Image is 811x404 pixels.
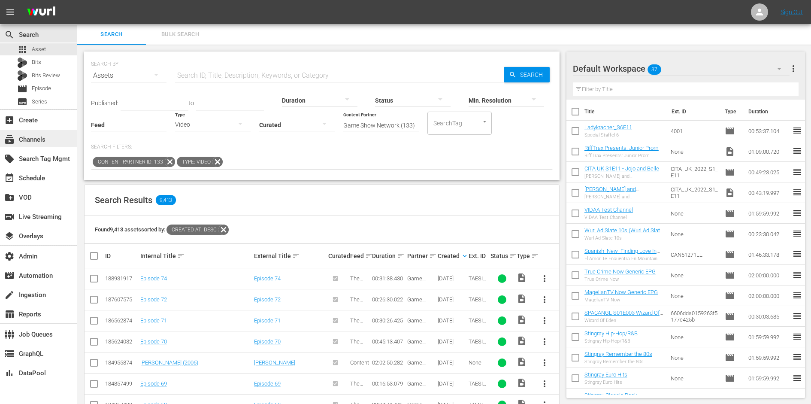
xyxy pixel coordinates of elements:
td: CITA_UK_2022_S1_E11 [667,162,721,182]
span: reorder [792,373,802,383]
div: [DATE] [438,275,466,282]
span: more_vert [539,295,550,305]
div: MagellanTV Now [584,297,658,303]
span: Search [82,30,141,39]
span: sort [429,252,437,260]
span: Video [517,315,527,325]
span: Bits Review [32,71,60,80]
span: Episode [725,311,735,322]
span: reorder [792,290,802,301]
div: Curated [328,252,348,259]
span: more_vert [788,64,799,74]
div: 00:31:38.430 [372,275,405,282]
span: The Anime Effect [350,380,366,400]
span: reorder [792,167,802,177]
span: The Anime Effect [350,338,366,358]
span: Series [32,97,47,106]
td: 00:23:30.042 [745,224,792,244]
div: None [469,359,488,366]
span: Admin [4,251,15,261]
div: [DATE] [438,338,466,345]
th: Type [720,100,743,124]
td: 01:09:00.720 [745,141,792,162]
a: Wurl Ad Slate 10s (Wurl Ad Slate 10s (00:30:00)) [584,227,663,240]
th: Ext. ID [666,100,720,124]
td: None [667,203,721,224]
span: Video [517,357,527,367]
button: more_vert [534,352,555,373]
td: None [667,368,721,389]
span: reorder [792,311,802,321]
td: None [667,141,721,162]
a: Stingray Remember the 80s [584,351,652,357]
span: Bits [32,58,41,67]
span: Search Results [95,195,152,205]
a: Stingray Hip-Hop/R&B [584,330,638,337]
div: 184955874 [105,359,138,366]
div: Bits [17,58,27,68]
td: 00:53:37.104 [745,121,792,141]
span: The Anime Effect [350,296,366,316]
a: [PERSON_NAME] and [PERSON_NAME] [584,186,639,199]
td: 00:30:03.685 [745,306,792,327]
td: 01:46:33.178 [745,244,792,265]
a: True Crime Now Generic EPG [584,268,656,275]
div: Wizard Of Eden [584,318,664,323]
span: sort [365,252,373,260]
div: Wurl Ad Slate 10s [584,235,664,241]
a: Spanish_New_Finding Love In Mountain View [584,248,660,261]
th: Title [584,100,666,124]
span: reorder [792,393,802,404]
span: reorder [792,352,802,362]
span: Episode [725,167,735,177]
span: Search Tag Mgmt [4,154,15,164]
a: Sign Out [781,9,803,15]
span: Game Show Network [407,275,427,295]
span: reorder [792,249,802,259]
button: more_vert [534,331,555,352]
td: 00:43:19.997 [745,182,792,203]
span: reorder [792,125,802,136]
span: Episode [725,249,735,260]
div: 00:30:26.425 [372,317,405,324]
div: [DATE] [438,380,466,387]
a: Stingray Euro Hits [584,371,627,378]
a: Episode 72 [140,296,167,303]
td: CAN51271LL [667,244,721,265]
div: 00:16:53.079 [372,380,405,387]
a: Stingray Classic Rock [584,392,637,398]
span: Episode [725,208,735,219]
span: Create [4,115,15,125]
span: reorder [792,331,802,342]
div: Bits Review [17,70,27,81]
span: reorder [792,270,802,280]
a: SPACANGL S01E003 Wizard Of Eden [584,310,663,322]
button: more_vert [534,268,555,289]
span: TAESIM0074 [469,275,487,288]
td: None [667,224,721,244]
button: Open [481,118,489,126]
div: 02:02:50.282 [372,359,405,366]
span: Episode [725,229,735,239]
div: 188931917 [105,275,138,282]
a: Episode 70 [254,338,281,345]
span: sort [292,252,300,260]
span: Video [725,188,735,198]
span: Episode [725,373,735,383]
div: Default Workspace [573,57,790,81]
span: Live Streaming [4,212,15,222]
button: more_vert [534,310,555,331]
a: CITA UK S1E11 - Jojo and Belle [584,165,659,172]
span: Game Show Network [407,296,427,316]
span: Content Partner ID: 133 [93,157,165,167]
div: Internal Title [140,251,251,261]
a: [PERSON_NAME] (2006) [140,359,198,366]
span: keyboard_arrow_down [461,252,469,260]
a: Episode 69 [254,380,281,387]
a: Episode 72 [254,296,281,303]
div: [PERSON_NAME] and [PERSON_NAME] [584,194,664,200]
span: Content [350,359,369,366]
a: Episode 70 [140,338,167,345]
span: Video [517,336,527,346]
span: more_vert [539,379,550,389]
